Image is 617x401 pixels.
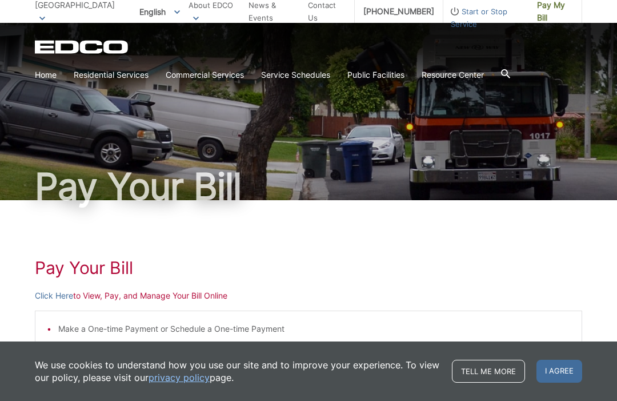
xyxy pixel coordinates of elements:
[166,69,244,81] a: Commercial Services
[35,257,582,278] h1: Pay Your Bill
[422,69,484,81] a: Resource Center
[35,289,73,302] a: Click Here
[131,2,189,21] span: English
[35,359,440,384] p: We use cookies to understand how you use our site and to improve your experience. To view our pol...
[58,323,570,335] li: Make a One-time Payment or Schedule a One-time Payment
[452,360,525,383] a: Tell me more
[347,69,404,81] a: Public Facilities
[149,371,210,384] a: privacy policy
[35,69,57,81] a: Home
[35,289,582,302] p: to View, Pay, and Manage Your Bill Online
[536,360,582,383] span: I agree
[261,69,330,81] a: Service Schedules
[35,168,582,205] h1: Pay Your Bill
[74,69,149,81] a: Residential Services
[35,40,130,54] a: EDCD logo. Return to the homepage.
